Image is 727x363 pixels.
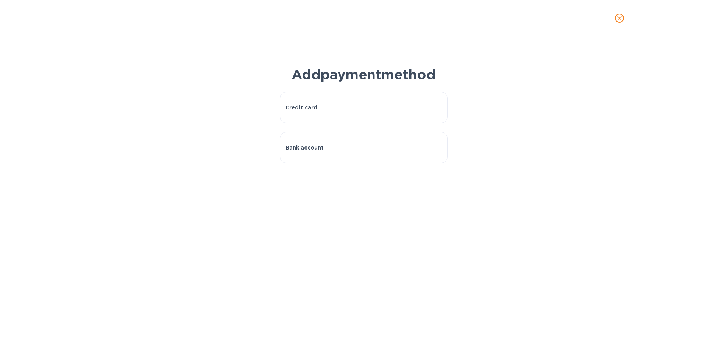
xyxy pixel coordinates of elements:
[610,9,629,27] button: close
[285,104,318,111] p: Credit card
[280,132,448,163] button: Bank account
[285,144,324,151] p: Bank account
[292,66,436,83] b: Add payment method
[280,92,448,123] button: Credit card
